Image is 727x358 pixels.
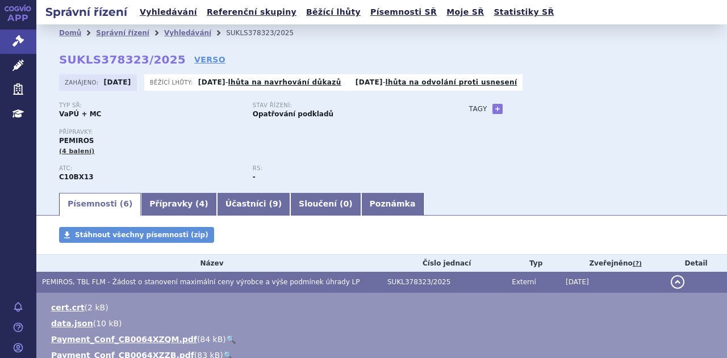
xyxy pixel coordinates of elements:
h3: Tagy [469,102,487,116]
p: ATC: [59,165,241,172]
p: Typ SŘ: [59,102,241,109]
td: SUKL378323/2025 [382,272,506,293]
a: Běžící lhůty [303,5,364,20]
span: Zahájeno: [65,78,101,87]
span: (4 balení) [59,148,95,155]
a: Moje SŘ [443,5,487,20]
p: Stav řízení: [253,102,435,109]
th: Název [36,255,382,272]
strong: VaPÚ + MC [59,110,101,118]
td: [DATE] [560,272,665,293]
a: Písemnosti SŘ [367,5,440,20]
strong: ROSUVASTATIN, PERINDOPRIL A INDAPAMID [59,173,94,181]
span: 9 [273,199,278,208]
a: Poznámka [361,193,424,216]
a: Statistiky SŘ [490,5,557,20]
a: Přípravky (4) [141,193,216,216]
a: Payment_Conf_CB0064XZQM.pdf [51,335,197,344]
a: Správní řízení [96,29,149,37]
button: detail [671,275,684,289]
strong: [DATE] [104,78,131,86]
li: SUKLS378323/2025 [226,24,308,41]
abbr: (?) [633,260,642,268]
span: 6 [123,199,129,208]
a: 🔍 [226,335,236,344]
span: 4 [199,199,205,208]
li: ( ) [51,334,716,345]
strong: - [253,173,256,181]
a: Stáhnout všechny písemnosti (zip) [59,227,214,243]
span: Stáhnout všechny písemnosti (zip) [75,231,208,239]
a: Sloučení (0) [290,193,361,216]
a: lhůta na navrhování důkazů [228,78,341,86]
li: ( ) [51,318,716,329]
strong: Opatřování podkladů [253,110,333,118]
a: Domů [59,29,81,37]
span: PEMIROS [59,137,94,145]
span: 10 kB [96,319,119,328]
p: - [198,78,341,87]
a: Vyhledávání [136,5,200,20]
h2: Správní řízení [36,4,136,20]
a: cert.crt [51,303,85,312]
a: Referenční skupiny [203,5,300,20]
a: Účastníci (9) [217,193,290,216]
p: - [356,78,517,87]
strong: SUKLS378323/2025 [59,53,186,66]
p: RS: [253,165,435,172]
th: Detail [665,255,727,272]
a: Písemnosti (6) [59,193,141,216]
th: Typ [506,255,560,272]
a: Vyhledávání [164,29,211,37]
th: Zveřejněno [560,255,665,272]
span: Externí [512,278,536,286]
span: 84 kB [200,335,223,344]
strong: [DATE] [356,78,383,86]
li: ( ) [51,302,716,313]
strong: [DATE] [198,78,225,86]
span: PEMIROS, TBL FLM - Žádost o stanovení maximální ceny výrobce a výše podmínek úhrady LP [42,278,360,286]
span: Běžící lhůty: [150,78,195,87]
p: Přípravky: [59,129,446,136]
span: 0 [343,199,349,208]
span: 2 kB [87,303,105,312]
a: data.json [51,319,93,328]
a: + [492,104,503,114]
th: Číslo jednací [382,255,506,272]
a: lhůta na odvolání proti usnesení [386,78,517,86]
a: VERSO [194,54,225,65]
